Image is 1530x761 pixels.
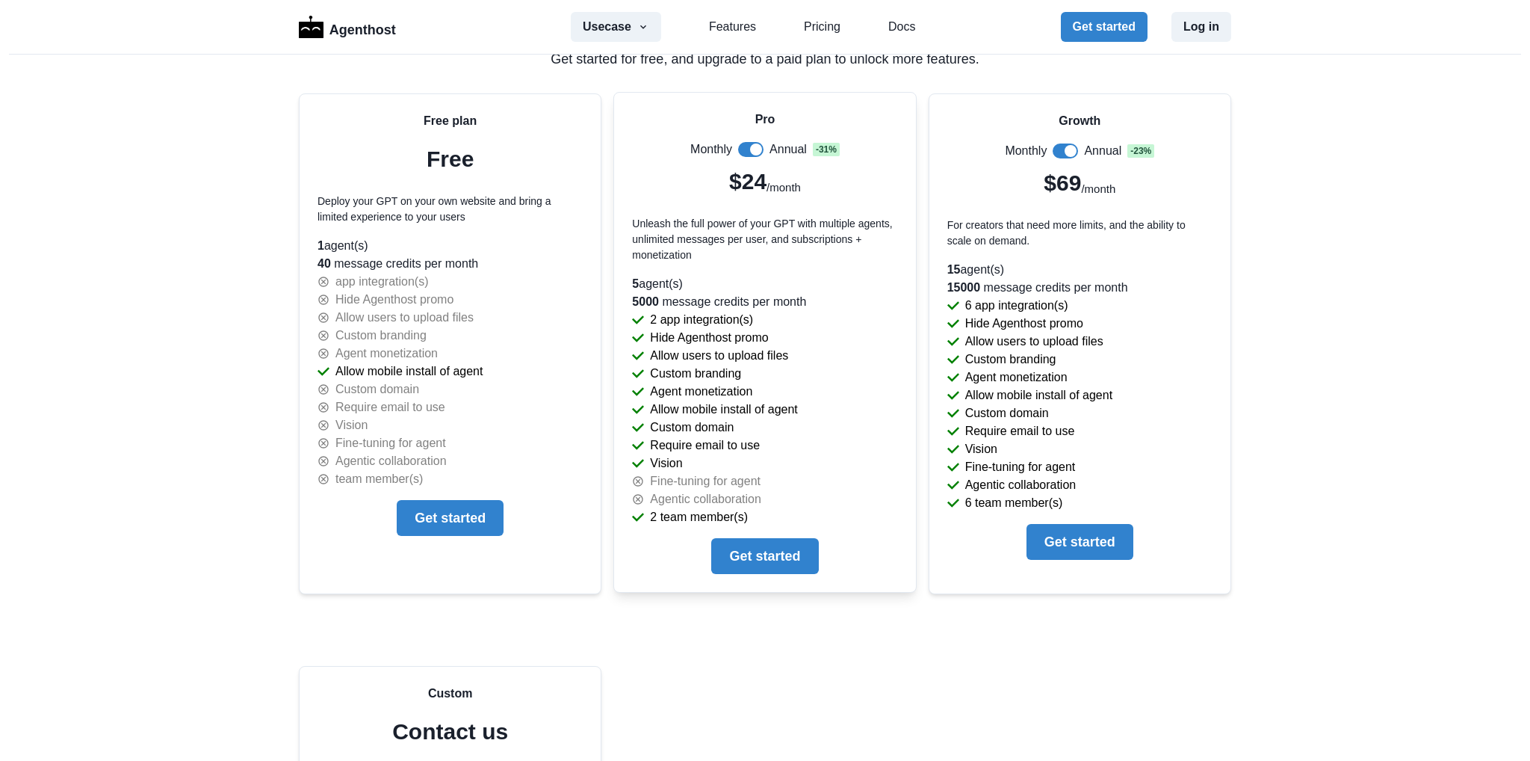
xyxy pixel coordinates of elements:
a: Pricing [804,18,840,36]
button: Get started [1026,524,1133,560]
a: LogoAgenthost [299,14,396,40]
p: $69 [1044,166,1081,200]
button: Get started [1061,12,1147,42]
p: Vision [335,416,368,434]
span: - 23 % [1127,144,1154,158]
p: Vision [965,440,997,458]
p: message credits per month [632,293,897,311]
p: Contact us [392,715,508,748]
p: Require email to use [965,422,1075,440]
p: Custom [428,685,473,703]
p: Allow mobile install of agent [965,386,1112,404]
span: 40 [318,257,331,270]
p: Free plan [424,112,477,130]
p: team member(s) [335,470,423,488]
span: 5 [632,277,639,290]
p: Agent monetization [650,383,752,401]
p: 6 app integration(s) [965,297,1068,315]
p: Custom branding [650,365,741,383]
p: Deploy your GPT on your own website and bring a limited experience to your users [318,194,583,225]
p: Agentic collaboration [650,490,761,508]
p: Pro [755,111,775,129]
button: Usecase [571,12,661,42]
p: Allow users to upload files [335,309,474,327]
p: Agentic collaboration [965,476,1077,494]
p: agent(s) [947,261,1212,279]
p: message credits per month [318,255,583,273]
img: Logo [299,16,323,38]
p: Annual [769,141,807,158]
a: Features [709,18,756,36]
p: Annual [1084,142,1121,160]
p: Hide Agenthost promo [965,315,1083,333]
button: Get started [397,500,504,536]
p: message credits per month [947,279,1212,297]
span: 1 [318,239,324,252]
p: Hide Agenthost promo [335,291,453,309]
p: Agent monetization [335,345,438,363]
p: Fine-tuning for agent [650,472,761,490]
button: Log in [1171,12,1231,42]
p: Hide Agenthost promo [650,329,768,347]
p: Unleash the full power of your GPT with multiple agents, unlimited messages per user, and subscri... [632,216,897,263]
span: - 31 % [813,143,840,156]
p: Allow users to upload files [965,333,1103,351]
p: Fine-tuning for agent [335,434,446,452]
p: For creators that need more limits, and the ability to scale on demand. [947,218,1212,249]
p: Monthly [1005,142,1047,160]
p: Growth [1059,112,1100,130]
p: Monthly [690,141,732,158]
p: Custom branding [965,351,1056,369]
span: 5000 [632,295,659,308]
p: Free [427,142,474,176]
p: 2 team member(s) [650,508,748,526]
span: 15 [947,263,961,276]
p: Get started for free, and upgrade to a paid plan to unlock more features. [299,49,1231,70]
button: Get started [711,538,818,574]
p: Fine-tuning for agent [965,458,1076,476]
p: /month [1081,181,1115,198]
p: Agent monetization [965,369,1068,386]
p: 2 app integration(s) [650,311,753,329]
span: 15000 [947,281,981,294]
p: Vision [650,455,682,472]
p: Require email to use [335,398,445,416]
p: Custom domain [965,404,1049,422]
p: Custom domain [335,380,419,398]
p: app integration(s) [335,273,429,291]
p: agent(s) [318,237,583,255]
p: Custom domain [650,419,734,437]
p: Allow mobile install of agent [335,363,483,380]
p: Agentic collaboration [335,452,447,470]
p: agent(s) [632,275,897,293]
p: Agenthost [329,14,396,40]
p: Allow users to upload files [650,347,788,365]
p: /month [766,179,801,197]
p: 6 team member(s) [965,494,1063,512]
p: Allow mobile install of agent [650,401,797,419]
a: Docs [888,18,915,36]
p: Require email to use [650,437,760,455]
p: Custom branding [335,327,427,345]
p: $24 [729,164,766,198]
